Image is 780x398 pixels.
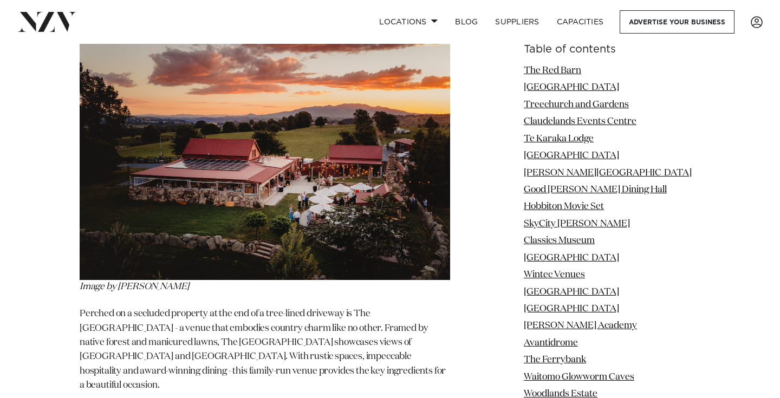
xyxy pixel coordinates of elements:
a: Advertise your business [620,10,734,34]
a: [GEOGRAPHIC_DATA] [524,288,619,297]
a: Locations [370,10,446,34]
a: [GEOGRAPHIC_DATA] [524,304,619,314]
a: Te Karaka Lodge [524,134,594,143]
a: [GEOGRAPHIC_DATA] [524,83,619,92]
a: [GEOGRAPHIC_DATA] [524,253,619,263]
em: Image by [PERSON_NAME] [80,282,189,291]
a: [PERSON_NAME] Academy [524,322,637,331]
img: nzv-logo.png [17,12,76,31]
a: Hobbiton Movie Set [524,203,604,212]
a: Waitomo Glowworm Caves [524,373,634,382]
a: Good [PERSON_NAME] Dining Hall [524,185,667,194]
a: Avantidrome [524,338,578,348]
a: SkyCity [PERSON_NAME] [524,219,630,229]
a: SUPPLIERS [486,10,548,34]
h6: Table of contents [524,44,700,55]
a: [GEOGRAPHIC_DATA] [524,151,619,160]
a: Treechurch and Gardens [524,100,629,109]
a: BLOG [446,10,486,34]
a: Classics Museum [524,236,595,245]
a: [PERSON_NAME][GEOGRAPHIC_DATA] [524,168,692,178]
a: The Red Barn [524,66,581,75]
a: The Ferrybank [524,355,586,364]
a: Claudelands Events Centre [524,117,636,126]
p: Perched on a secluded property at the end of a tree-lined driveway is The [GEOGRAPHIC_DATA] - a v... [80,307,450,393]
a: Capacities [548,10,613,34]
a: Wintec Venues [524,270,585,279]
